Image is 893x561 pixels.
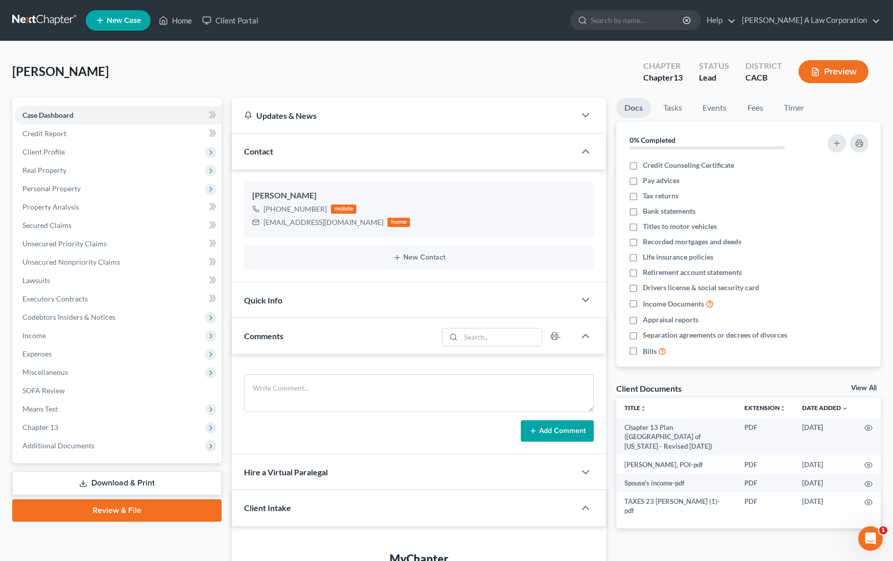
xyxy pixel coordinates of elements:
[22,349,52,358] span: Expenses
[851,385,877,392] a: View All
[643,252,713,262] span: Life insurance policies
[14,253,222,271] a: Unsecured Nonpriority Claims
[22,111,74,119] span: Case Dashboard
[736,474,794,492] td: PDF
[643,283,759,293] span: Drivers license & social security card
[616,98,651,118] a: Docs
[14,235,222,253] a: Unsecured Priority Claims
[616,455,736,474] td: [PERSON_NAME], POI-pdf
[616,418,736,455] td: Chapter 13 Plan ([GEOGRAPHIC_DATA] of [US_STATE] - Revised [DATE])
[22,331,46,340] span: Income
[244,146,273,156] span: Contact
[244,331,283,341] span: Comments
[263,204,327,214] div: [PHONE_NUMBER]
[22,386,65,395] span: SOFA Review
[22,313,115,321] span: Codebtors Insiders & Notices
[22,423,58,431] span: Chapter 13
[22,147,65,156] span: Client Profile
[643,191,679,201] span: Tax returns
[694,98,735,118] a: Events
[643,237,741,247] span: Recorded mortgages and deeds
[252,253,586,262] button: New Contact
[776,98,812,118] a: Timer
[643,60,683,72] div: Chapter
[842,405,848,412] i: expand_more
[22,294,88,303] span: Executory Contracts
[643,72,683,84] div: Chapter
[521,420,594,442] button: Add Comment
[794,455,856,474] td: [DATE]
[14,271,222,290] a: Lawsuits
[154,11,197,30] a: Home
[624,404,646,412] a: Titleunfold_more
[745,60,782,72] div: District
[699,60,729,72] div: Status
[794,492,856,520] td: [DATE]
[244,467,328,477] span: Hire a Virtual Paralegal
[107,17,141,24] span: New Case
[22,221,71,229] span: Secured Claims
[643,206,695,216] span: Bank statements
[643,175,680,186] span: Pay advices
[388,218,410,227] div: home
[22,404,58,413] span: Means Test
[14,124,222,143] a: Credit Report
[643,221,717,232] span: Titles to motor vehicles
[252,190,586,202] div: [PERSON_NAME]
[640,405,646,412] i: unfold_more
[739,98,771,118] a: Fees
[263,217,383,227] div: [EMAIL_ADDRESS][DOMAIN_NAME]
[14,290,222,308] a: Executory Contracts
[12,499,222,522] a: Review & File
[616,383,682,394] div: Client Documents
[22,239,107,248] span: Unsecured Priority Claims
[736,492,794,520] td: PDF
[745,72,782,84] div: CACB
[14,216,222,235] a: Secured Claims
[12,64,109,79] span: [PERSON_NAME]
[879,526,887,534] span: 1
[736,455,794,474] td: PDF
[12,471,222,495] a: Download & Print
[643,267,742,277] span: Retirement account statements
[643,346,657,356] span: Bills
[22,441,94,450] span: Additional Documents
[858,526,883,551] iframe: Intercom live chat
[22,202,79,211] span: Property Analysis
[244,295,282,305] span: Quick Info
[699,72,729,84] div: Lead
[22,368,68,376] span: Miscellaneous
[673,72,683,82] span: 13
[799,60,868,83] button: Preview
[794,418,856,455] td: [DATE]
[22,129,66,138] span: Credit Report
[802,404,848,412] a: Date Added expand_more
[22,184,81,193] span: Personal Property
[244,503,291,513] span: Client Intake
[736,418,794,455] td: PDF
[643,315,698,325] span: Appraisal reports
[14,106,222,124] a: Case Dashboard
[591,11,684,30] input: Search by name...
[616,474,736,492] td: Spouse's income-pdf
[22,276,50,285] span: Lawsuits
[737,11,880,30] a: [PERSON_NAME] A Law Corporation
[331,205,356,214] div: mobile
[14,381,222,400] a: SOFA Review
[461,328,542,346] input: Search...
[643,160,734,170] span: Credit Counseling Certificate
[630,136,675,144] strong: 0% Completed
[14,198,222,216] a: Property Analysis
[643,299,704,309] span: Income Documents
[794,474,856,492] td: [DATE]
[744,404,786,412] a: Extensionunfold_more
[643,330,787,340] span: Separation agreements or decrees of divorces
[22,166,66,174] span: Real Property
[616,492,736,520] td: TAXES 23 [PERSON_NAME] (1)-pdf
[655,98,690,118] a: Tasks
[244,110,563,121] div: Updates & News
[22,258,120,266] span: Unsecured Nonpriority Claims
[780,405,786,412] i: unfold_more
[197,11,263,30] a: Client Portal
[702,11,736,30] a: Help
